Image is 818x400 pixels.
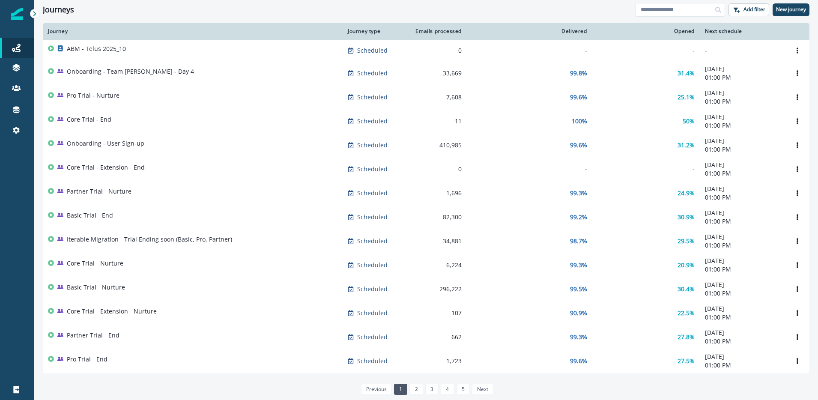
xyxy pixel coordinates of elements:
[67,283,125,292] p: Basic Trial - Nurture
[705,281,780,289] p: [DATE]
[359,384,494,395] ul: Pagination
[570,285,587,293] p: 99.5%
[705,361,780,370] p: 01:00 PM
[570,189,587,197] p: 99.3%
[705,89,780,97] p: [DATE]
[357,189,388,197] p: Scheduled
[570,69,587,78] p: 99.8%
[705,113,780,121] p: [DATE]
[357,165,388,173] p: Scheduled
[412,165,462,173] div: 0
[67,307,157,316] p: Core Trial - Extension - Nurture
[678,357,695,365] p: 27.5%
[412,28,462,35] div: Emails processed
[357,69,388,78] p: Scheduled
[570,333,587,341] p: 99.3%
[357,357,388,365] p: Scheduled
[570,309,587,317] p: 90.9%
[678,309,695,317] p: 22.5%
[791,44,804,57] button: Options
[43,157,809,181] a: Core Trial - Extension - EndScheduled0--[DATE]01:00 PMOptions
[705,185,780,193] p: [DATE]
[472,384,493,395] a: Next page
[791,163,804,176] button: Options
[357,237,388,245] p: Scheduled
[441,384,454,395] a: Page 4
[357,46,388,55] p: Scheduled
[791,355,804,367] button: Options
[412,69,462,78] div: 33,669
[472,46,587,55] div: -
[705,73,780,82] p: 01:00 PM
[67,259,123,268] p: Core Trial - Nurture
[678,69,695,78] p: 31.4%
[67,235,232,244] p: Iterable Migration - Trial Ending soon (Basic, Pro, Partner)
[412,189,462,197] div: 1,696
[791,307,804,319] button: Options
[570,357,587,365] p: 99.6%
[773,3,809,16] button: New journey
[43,229,809,253] a: Iterable Migration - Trial Ending soon (Basic, Pro, Partner)Scheduled34,88198.7%29.5%[DATE]01:00 ...
[48,28,337,35] div: Journey
[472,28,587,35] div: Delivered
[570,141,587,149] p: 99.6%
[705,193,780,202] p: 01:00 PM
[570,261,587,269] p: 99.3%
[570,213,587,221] p: 99.2%
[357,117,388,125] p: Scheduled
[412,237,462,245] div: 34,881
[357,93,388,101] p: Scheduled
[791,235,804,248] button: Options
[357,309,388,317] p: Scheduled
[678,93,695,101] p: 25.1%
[705,137,780,145] p: [DATE]
[705,265,780,274] p: 01:00 PM
[67,211,113,220] p: Basic Trial - End
[357,213,388,221] p: Scheduled
[409,384,423,395] a: Page 2
[412,261,462,269] div: 6,224
[43,61,809,85] a: Onboarding - Team [PERSON_NAME] - Day 4Scheduled33,66999.8%31.4%[DATE]01:00 PMOptions
[425,384,439,395] a: Page 3
[705,328,780,337] p: [DATE]
[705,46,780,55] p: -
[572,117,587,125] p: 100%
[791,283,804,296] button: Options
[705,289,780,298] p: 01:00 PM
[43,85,809,109] a: Pro Trial - NurtureScheduled7,60899.6%25.1%[DATE]01:00 PMOptions
[728,3,769,16] button: Add filter
[791,91,804,104] button: Options
[776,6,806,12] p: New journey
[67,139,144,148] p: Onboarding - User Sign-up
[705,169,780,178] p: 01:00 PM
[791,187,804,200] button: Options
[678,141,695,149] p: 31.2%
[43,277,809,301] a: Basic Trial - NurtureScheduled296,22299.5%30.4%[DATE]01:00 PMOptions
[67,115,111,124] p: Core Trial - End
[43,373,809,394] a: Product Update NL - September-cloneScheduled0---Options
[67,91,119,100] p: Pro Trial - Nurture
[412,333,462,341] div: 662
[43,205,809,229] a: Basic Trial - EndScheduled82,30099.2%30.9%[DATE]01:00 PMOptions
[570,93,587,101] p: 99.6%
[705,161,780,169] p: [DATE]
[597,165,695,173] div: -
[43,301,809,325] a: Core Trial - Extension - NurtureScheduled10790.9%22.5%[DATE]01:00 PMOptions
[412,213,462,221] div: 82,300
[597,28,695,35] div: Opened
[412,46,462,55] div: 0
[791,259,804,272] button: Options
[705,97,780,106] p: 01:00 PM
[705,121,780,130] p: 01:00 PM
[412,357,462,365] div: 1,723
[43,5,74,15] h1: Journeys
[705,209,780,217] p: [DATE]
[43,253,809,277] a: Core Trial - NurtureScheduled6,22499.3%20.9%[DATE]01:00 PMOptions
[705,145,780,154] p: 01:00 PM
[678,213,695,221] p: 30.9%
[67,67,194,76] p: Onboarding - Team [PERSON_NAME] - Day 4
[67,187,131,196] p: Partner Trial - Nurture
[705,28,780,35] div: Next schedule
[412,285,462,293] div: 296,222
[705,352,780,361] p: [DATE]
